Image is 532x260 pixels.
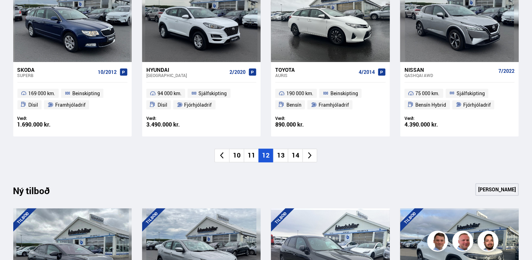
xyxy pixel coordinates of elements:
img: FbJEzSuNWCJXmdc-.webp [428,232,449,253]
span: 2/2020 [229,69,246,75]
div: 3.490.000 kr. [146,122,202,128]
a: [PERSON_NAME] [475,183,519,196]
div: Verð: [17,116,73,121]
div: Qashqai AWD [405,73,496,78]
div: Superb [17,73,95,78]
span: Bensín Hybrid [416,101,446,109]
a: Skoda Superb 10/2012 169 000 km. Beinskipting Dísil Framhjóladrif Verð: 1.690.000 kr. [13,62,132,137]
div: 890.000 kr. [275,122,330,128]
div: 1.690.000 kr. [17,122,73,128]
a: Toyota Auris 4/2014 190 000 km. Beinskipting Bensín Framhjóladrif Verð: 890.000 kr. [271,62,389,137]
li: 14 [288,149,303,162]
div: Ný tilboð [13,185,62,200]
span: Sjálfskipting [457,89,485,98]
span: 190 000 km. [286,89,313,98]
span: 75 000 km. [416,89,440,98]
span: Dísil [28,101,38,109]
li: 11 [244,149,258,162]
span: 10/2012 [98,69,117,75]
span: Beinskipting [72,89,100,98]
span: Dísil [158,101,167,109]
div: Verð: [146,116,202,121]
div: Skoda [17,67,95,73]
span: Bensín [286,101,301,109]
li: 12 [258,149,273,162]
img: nhp88E3Fdnt1Opn2.png [479,232,500,253]
span: 4/2014 [359,69,375,75]
span: Fjórhjóladrif [463,101,491,109]
div: Verð: [405,116,460,121]
li: 10 [229,149,244,162]
span: Fjórhjóladrif [184,101,212,109]
span: 94 000 km. [158,89,182,98]
div: 4.390.000 kr. [405,122,460,128]
span: 169 000 km. [28,89,55,98]
div: Hyundai [146,67,227,73]
span: 7/2022 [498,68,515,74]
span: Framhjóladrif [319,101,349,109]
div: [GEOGRAPHIC_DATA] [146,73,227,78]
span: Sjálfskipting [199,89,227,98]
span: Beinskipting [330,89,358,98]
a: Hyundai [GEOGRAPHIC_DATA] 2/2020 94 000 km. Sjálfskipting Dísil Fjórhjóladrif Verð: 3.490.000 kr. [142,62,261,137]
a: Nissan Qashqai AWD 7/2022 75 000 km. Sjálfskipting Bensín Hybrid Fjórhjóladrif Verð: 4.390.000 kr. [400,62,519,137]
div: Toyota [275,67,356,73]
div: Auris [275,73,356,78]
div: Verð: [275,116,330,121]
li: 13 [273,149,288,162]
span: Framhjóladrif [55,101,86,109]
button: Open LiveChat chat widget [6,3,27,24]
div: Nissan [405,67,496,73]
img: siFngHWaQ9KaOqBr.png [453,232,474,253]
